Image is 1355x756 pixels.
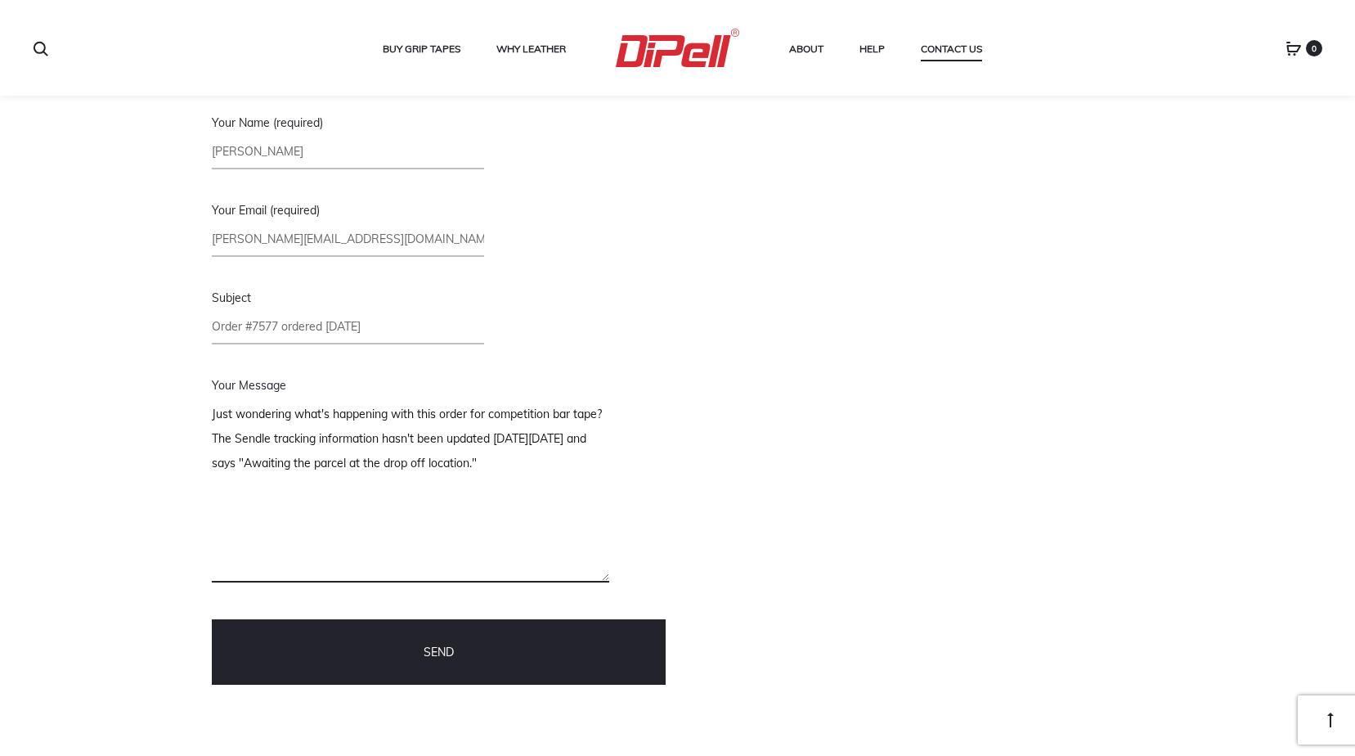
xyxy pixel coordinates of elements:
input: Your Name (required) [212,135,484,169]
form: Contact form [212,110,666,713]
a: Contact Us [921,38,982,60]
label: Subject [212,286,484,344]
label: Your Name (required) [212,110,484,169]
a: About [789,38,823,60]
span: 0 [1306,40,1322,56]
a: Why Leather [496,38,566,60]
a: 0 [1285,41,1302,56]
a: Help [859,38,885,60]
label: Your Message [212,373,609,591]
input: Send [212,619,666,685]
textarea: Your Message [212,398,609,583]
input: Subject [212,310,484,344]
a: Buy Grip Tapes [383,38,460,60]
input: Your Email (required) [212,223,484,257]
label: Your Email (required) [212,198,484,257]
